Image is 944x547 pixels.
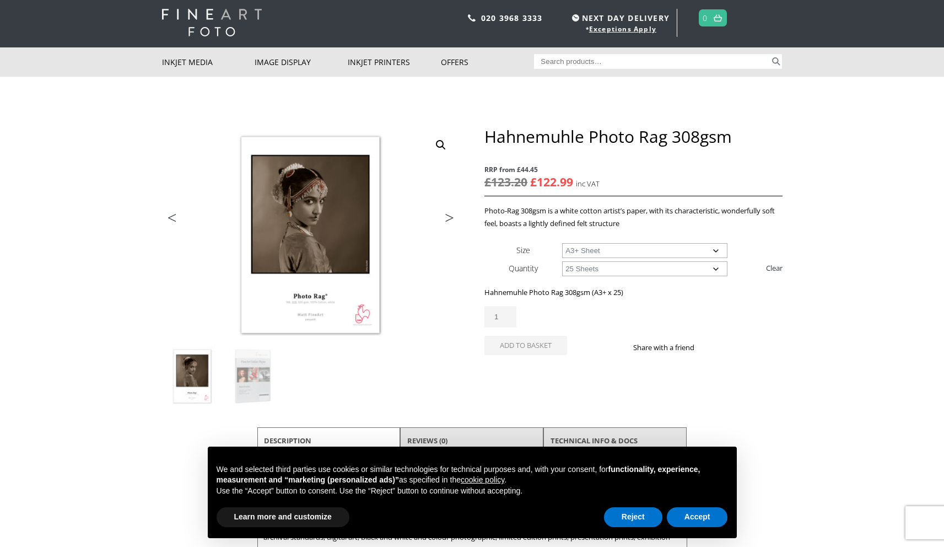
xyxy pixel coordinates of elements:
input: Product quantity [484,306,516,328]
a: Reviews (0) [407,431,447,451]
p: We and selected third parties use cookies or similar technologies for technical purposes and, wit... [217,464,728,486]
img: basket.svg [714,14,722,22]
a: TECHNICAL INFO & DOCS [551,431,638,451]
bdi: 122.99 [530,174,573,190]
button: Accept [667,507,728,527]
span: £ [484,174,491,190]
a: Offers [441,47,534,77]
a: Exceptions Apply [589,24,656,34]
img: logo-white.svg [162,9,262,36]
p: Use the “Accept” button to consent. Use the “Reject” button to continue without accepting. [217,486,728,497]
a: Description [264,431,311,451]
label: Size [516,245,530,255]
a: Clear options [766,259,783,277]
p: Photo-Rag 308gsm is a white cotton artist’s paper, with its characteristic, wonderfully soft feel... [484,205,782,230]
input: Search products… [534,54,770,69]
img: time.svg [572,14,579,22]
strong: functionality, experience, measurement and “marketing (personalized ads)” [217,465,700,485]
p: Share with a friend [633,341,708,354]
a: 020 3968 3333 [481,13,543,23]
button: Add to basket [484,336,567,355]
span: RRP from £44.45 [484,163,782,176]
bdi: 123.20 [484,174,527,190]
img: phone.svg [468,14,476,22]
button: Search [770,54,783,69]
a: Inkjet Media [162,47,255,77]
span: £ [530,174,537,190]
a: Inkjet Printers [348,47,441,77]
img: twitter sharing button [721,343,730,352]
div: Notice [199,438,746,547]
a: Image Display [255,47,348,77]
img: Hahnemuhle Photo Rag 308gsm - Image 2 [223,347,283,406]
img: Hahnemuhle Photo Rag 308gsm [163,347,222,406]
label: Quantity [509,263,538,273]
img: facebook sharing button [708,343,716,352]
button: Learn more and customize [217,507,349,527]
p: Hahnemuhle Photo Rag 308gsm (A3+ x 25) [484,286,782,299]
a: View full-screen image gallery [431,135,451,155]
span: NEXT DAY DELIVERY [569,12,670,24]
a: cookie policy [461,475,504,484]
button: Reject [604,507,662,527]
a: 0 [703,10,708,26]
img: email sharing button [734,343,743,352]
h1: Hahnemuhle Photo Rag 308gsm [484,126,782,147]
